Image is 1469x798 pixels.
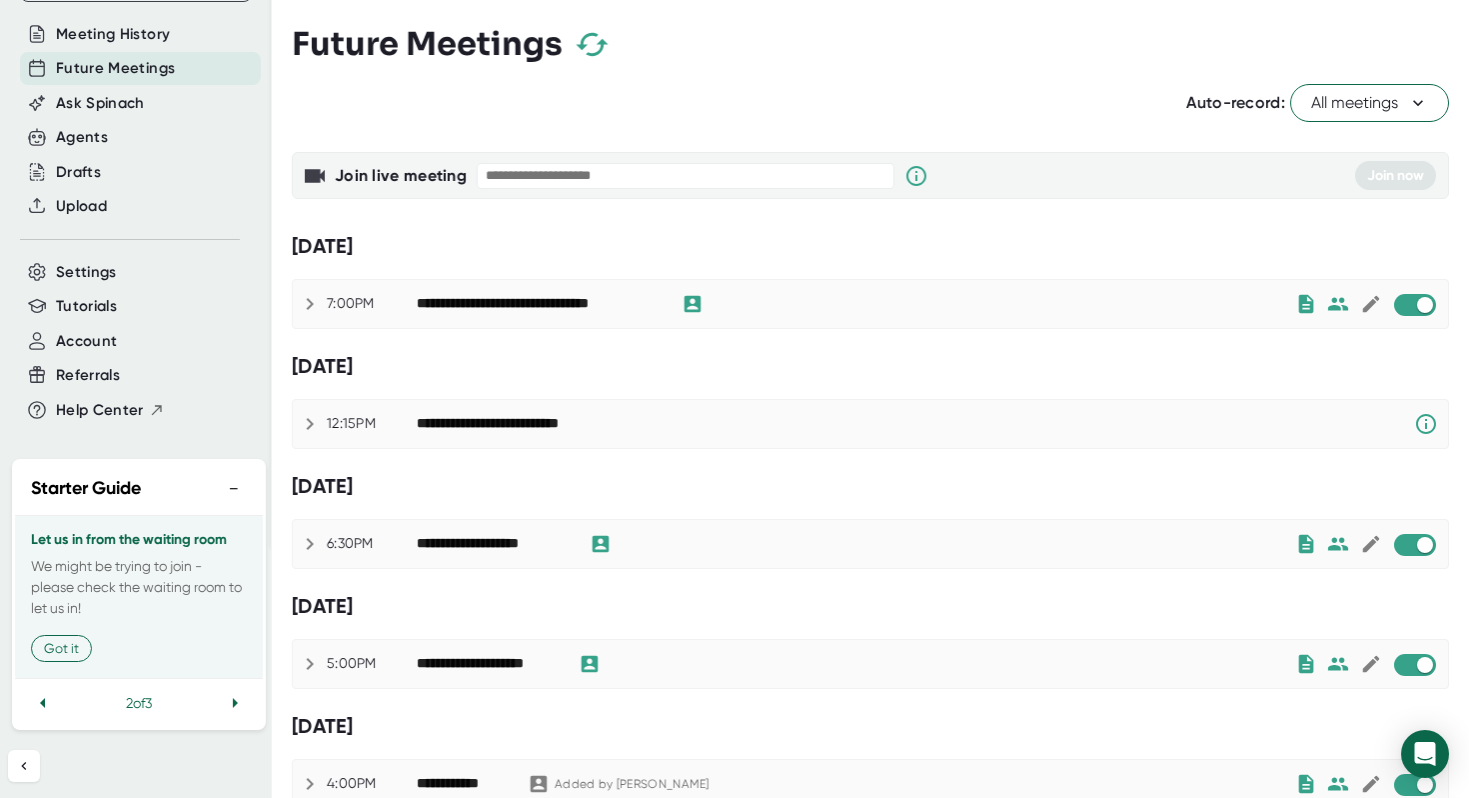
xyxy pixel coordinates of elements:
span: Join now [1367,167,1424,184]
span: All meetings [1311,91,1428,115]
button: All meetings [1290,84,1449,122]
button: Join now [1355,161,1436,190]
button: Agents [56,126,108,149]
h3: Future Meetings [292,25,563,63]
b: Join live meeting [335,166,467,185]
div: 4:00PM [327,775,417,793]
div: [DATE] [292,594,1449,619]
button: Ask Spinach [56,92,145,115]
span: Auto-record: [1186,93,1285,112]
button: Meeting History [56,23,170,46]
h3: Let us in from the waiting room [31,532,247,548]
button: Upload [56,195,107,218]
button: Collapse sidebar [8,750,40,782]
button: Tutorials [56,295,117,318]
button: Referrals [56,364,120,387]
button: Settings [56,261,117,284]
div: [DATE] [292,234,1449,259]
button: Future Meetings [56,57,175,80]
p: We might be trying to join - please check the waiting room to let us in! [31,556,247,619]
button: Account [56,330,117,353]
div: [DATE] [292,714,1449,739]
div: [DATE] [292,354,1449,379]
div: Added by [PERSON_NAME] [555,777,710,792]
div: 5:00PM [327,655,417,673]
span: Help Center [56,399,144,422]
span: 2 of 3 [126,695,152,711]
h2: Starter Guide [31,475,141,502]
button: Got it [31,635,92,662]
button: Drafts [56,161,101,184]
div: Open Intercom Messenger [1401,730,1449,778]
button: Help Center [56,399,165,422]
button: − [221,474,247,503]
svg: Spinach requires a video conference link. [1414,412,1438,436]
div: 6:30PM [327,535,417,553]
div: [DATE] [292,474,1449,499]
div: 7:00PM [327,295,417,313]
div: 12:15PM [327,415,417,433]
